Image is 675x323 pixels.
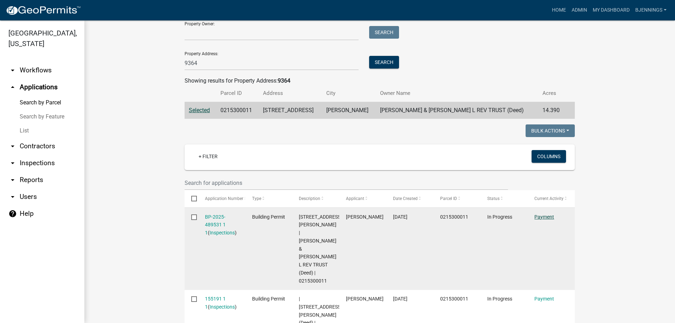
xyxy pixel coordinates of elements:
button: Columns [532,150,566,163]
div: ( ) [205,295,239,311]
span: Building Permit [252,296,285,302]
datatable-header-cell: Application Number [198,190,245,207]
a: Payment [534,214,554,220]
span: Description [299,196,320,201]
i: help [8,209,17,218]
datatable-header-cell: Date Created [386,190,433,207]
span: 0215300011 [440,296,468,302]
span: In Progress [487,296,512,302]
datatable-header-cell: Applicant [339,190,386,207]
span: Current Activity [534,196,564,201]
i: arrow_drop_down [8,159,17,167]
span: 0215300011 [440,214,468,220]
span: In Progress [487,214,512,220]
span: Type [252,196,261,201]
span: Applicant [346,196,364,201]
a: Home [549,4,569,17]
i: arrow_drop_down [8,176,17,184]
span: Status [487,196,500,201]
i: arrow_drop_up [8,83,17,91]
span: Parcel ID [440,196,457,201]
a: BP-2025-489531 1 1 [205,214,226,236]
button: Search [369,56,399,69]
i: arrow_drop_down [8,142,17,150]
span: 9364 W 76TH ST N BAXTER | POAGE, JOHN W & SYBIL L REV TRUST (Deed) | 0215300011 [299,214,342,284]
datatable-header-cell: Description [292,190,339,207]
span: Date Created [393,196,418,201]
i: arrow_drop_down [8,193,17,201]
datatable-header-cell: Parcel ID [433,190,481,207]
button: Bulk Actions [526,124,575,137]
td: [PERSON_NAME] [322,102,376,119]
span: 10/07/2025 [393,214,407,220]
th: Owner Name [376,85,538,102]
th: Address [259,85,322,102]
div: Showing results for Property Address: [185,77,575,85]
td: [PERSON_NAME] & [PERSON_NAME] L REV TRUST (Deed) [376,102,538,119]
a: Payment [534,296,554,302]
th: Acres [538,85,566,102]
datatable-header-cell: Type [245,190,292,207]
span: Application Number [205,196,243,201]
span: Chad Moede [346,296,384,302]
a: Inspections [210,230,235,235]
datatable-header-cell: Current Activity [528,190,575,207]
a: Selected [189,107,210,114]
input: Search for applications [185,176,508,190]
datatable-header-cell: Status [481,190,528,207]
a: + Filter [193,150,223,163]
button: Search [369,26,399,39]
a: bjennings [632,4,669,17]
td: [STREET_ADDRESS] [259,102,322,119]
span: Kendall Moorman [346,214,384,220]
span: Building Permit [252,214,285,220]
div: ( ) [205,213,239,237]
span: 07/27/2023 [393,296,407,302]
strong: 9364 [278,77,290,84]
datatable-header-cell: Select [185,190,198,207]
td: 14.390 [538,102,566,119]
a: Inspections [210,304,235,310]
td: 0215300011 [216,102,259,119]
th: Parcel ID [216,85,259,102]
a: Admin [569,4,590,17]
th: City [322,85,376,102]
i: arrow_drop_down [8,66,17,75]
a: 155191 1 1 [205,296,226,310]
a: My Dashboard [590,4,632,17]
